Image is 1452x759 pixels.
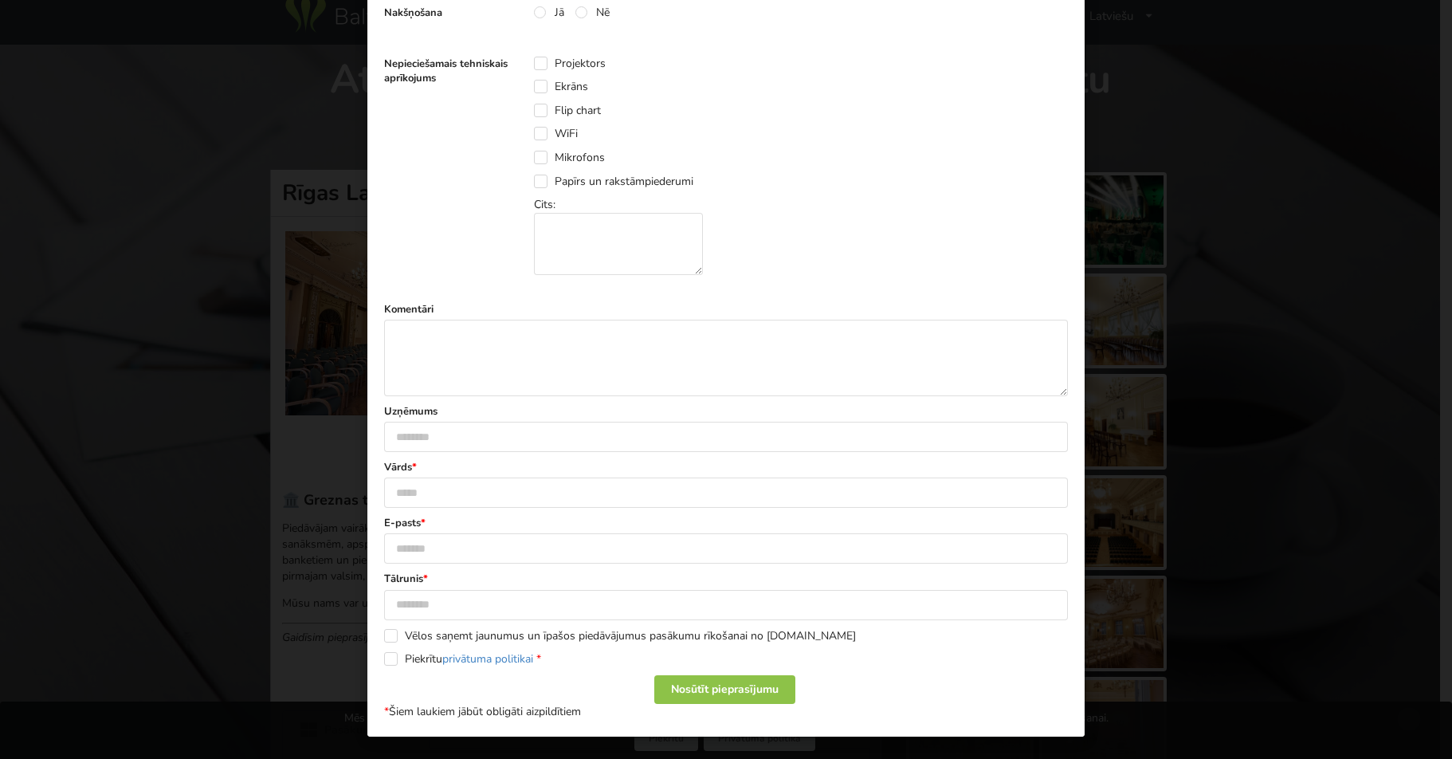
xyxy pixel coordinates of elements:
[384,572,1068,586] label: Tālrunis
[534,151,605,164] label: Mikrofons
[654,675,795,704] div: Nosūtīt pieprasījumu
[442,651,533,667] a: privātuma politikai
[534,80,588,93] label: Ekrāns
[534,104,601,117] label: Flip chart
[534,175,693,188] label: Papīrs un rakstāmpiederumi
[384,460,1068,474] label: Vārds
[534,57,606,70] label: Projektors
[384,629,856,643] label: Vēlos saņemt jaunumus un īpašos piedāvājumus pasākumu rīkošanai no [DOMAIN_NAME]
[534,6,564,19] label: Jā
[534,127,578,140] label: WiFi
[384,404,1068,419] label: Uzņēmums
[384,704,1068,720] p: Šiem laukiem jābūt obligāti aizpildītiem
[384,57,524,85] label: Nepieciešamais tehniskais aprīkojums
[384,6,524,20] label: Nakšņošana
[384,302,1068,317] label: Komentāri
[575,6,610,19] label: Nē
[534,197,714,275] div: Cits:
[384,516,1068,530] label: E-pasts
[384,652,541,666] label: Piekrītu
